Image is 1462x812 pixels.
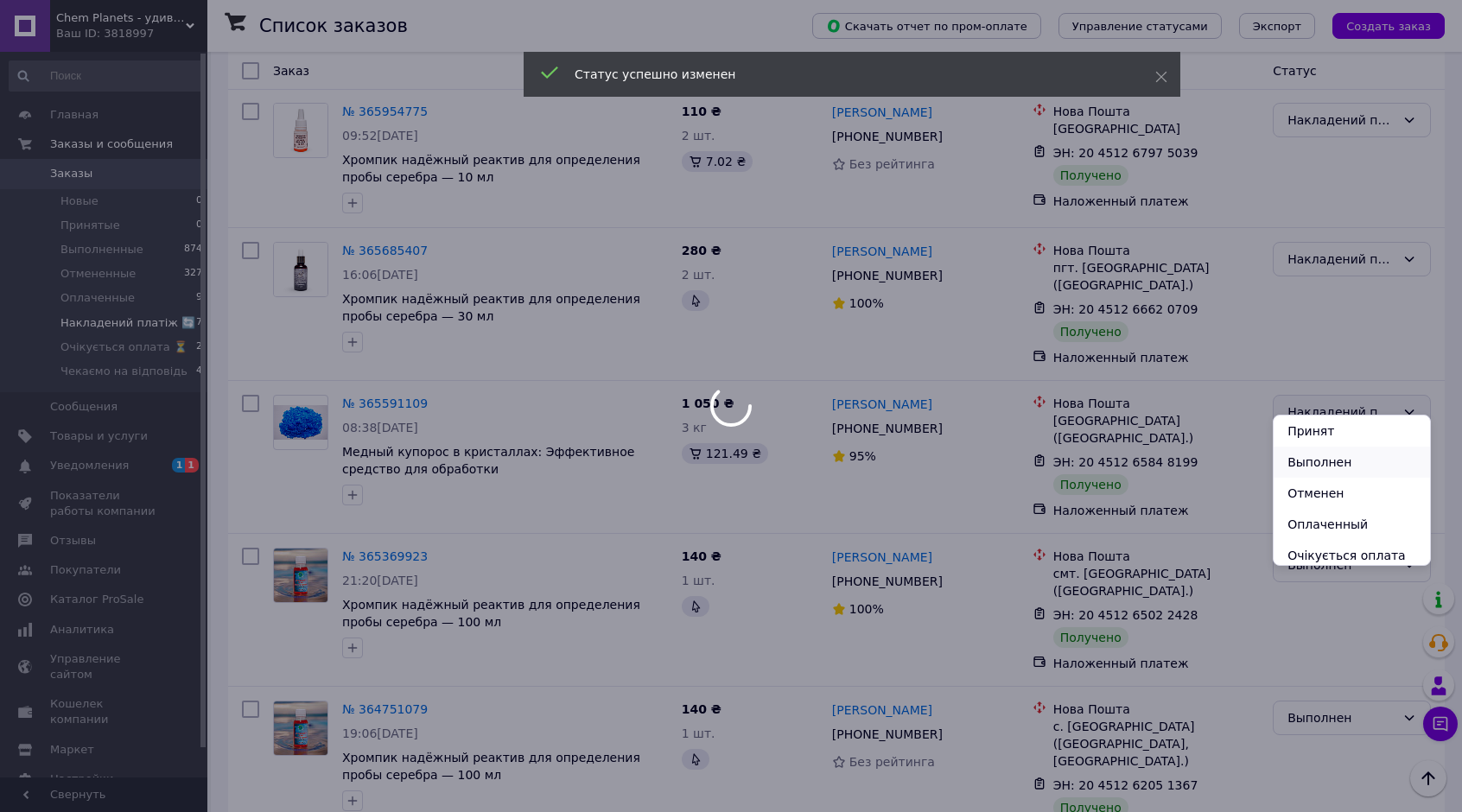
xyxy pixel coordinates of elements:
[1274,447,1430,478] li: Выполнен
[1274,478,1430,509] li: Отменен
[1274,509,1430,540] li: Оплаченный
[575,66,1112,83] div: Статус успешно изменен
[1274,540,1430,588] li: Очікується оплата ⏳
[1274,416,1430,447] li: Принят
